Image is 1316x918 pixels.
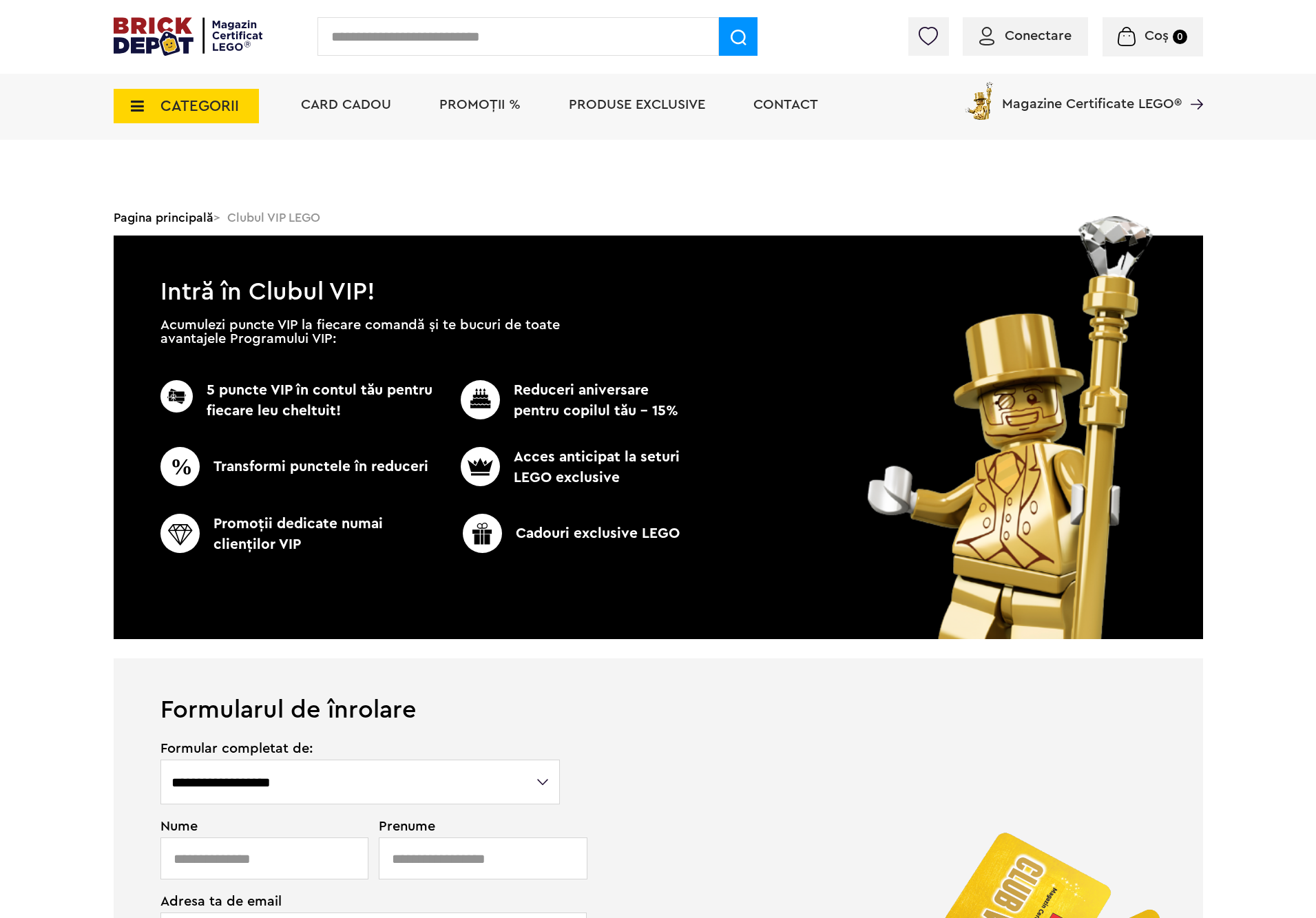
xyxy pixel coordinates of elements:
[160,820,362,833] span: Nume
[379,820,562,833] span: Prenume
[160,895,562,908] span: Adresa ta de email
[463,514,502,553] img: CC_BD_Green_chek_mark
[160,380,193,413] img: CC_BD_Green_chek_mark
[438,380,685,421] p: Reduceri aniversare pentru copilul tău - 15%
[1005,29,1072,43] span: Conectare
[160,380,438,421] p: 5 puncte VIP în contul tău pentru fiecare leu cheltuit!
[569,98,705,112] a: Produse exclusive
[301,98,391,112] a: Card Cadou
[439,98,521,112] a: PROMOȚII %
[848,216,1174,639] img: vip_page_image
[114,236,1203,299] h1: Intră în Clubul VIP!
[1002,79,1182,111] span: Magazine Certificate LEGO®
[432,514,710,553] p: Cadouri exclusive LEGO
[160,514,438,555] p: Promoţii dedicate numai clienţilor VIP
[160,98,239,114] span: CATEGORII
[114,211,213,224] a: Pagina principală
[1173,30,1187,44] small: 0
[461,380,500,419] img: CC_BD_Green_chek_mark
[160,447,200,486] img: CC_BD_Green_chek_mark
[160,742,562,755] span: Formular completat de:
[160,514,200,553] img: CC_BD_Green_chek_mark
[438,447,685,488] p: Acces anticipat la seturi LEGO exclusive
[114,200,1203,236] div: > Clubul VIP LEGO
[160,318,560,346] p: Acumulezi puncte VIP la fiecare comandă și te bucuri de toate avantajele Programului VIP:
[160,447,438,486] p: Transformi punctele în reduceri
[114,658,1203,722] h1: Formularul de înrolare
[461,447,500,486] img: CC_BD_Green_chek_mark
[979,29,1072,43] a: Conectare
[1145,29,1169,43] span: Coș
[1182,79,1203,93] a: Magazine Certificate LEGO®
[753,98,818,112] a: Contact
